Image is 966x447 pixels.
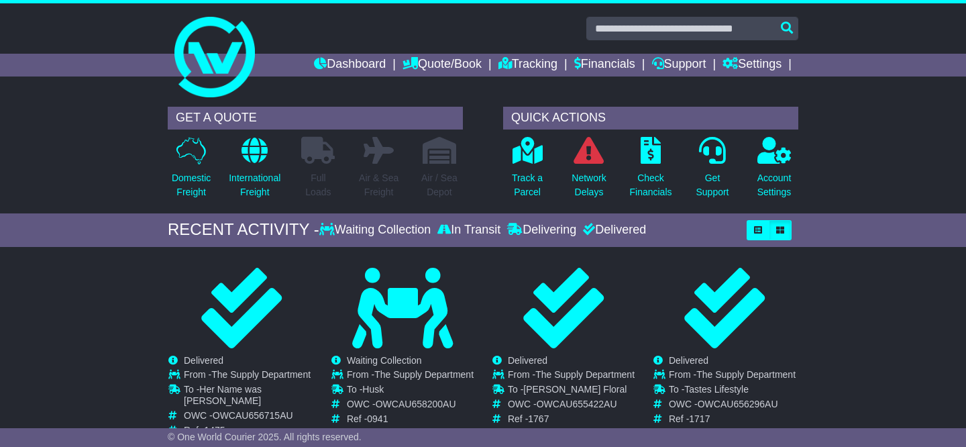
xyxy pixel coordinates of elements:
[684,384,749,395] span: Tastes Lifestyle
[669,355,708,366] span: Delivered
[498,54,557,77] a: Tracking
[508,384,635,399] td: To -
[314,54,386,77] a: Dashboard
[172,171,211,199] p: Domestic Freight
[523,384,627,395] span: [PERSON_NAME] Floral
[537,399,617,409] span: OWCAU655422AU
[508,399,635,413] td: OWC -
[171,136,211,207] a: DomesticFreight
[228,136,281,207] a: InternationalFreight
[511,136,543,207] a: Track aParcel
[168,107,463,130] div: GET A QUOTE
[572,171,606,199] p: Network Delays
[689,413,710,424] span: 1717
[757,171,792,199] p: Account Settings
[347,384,474,399] td: To -
[229,171,280,199] p: International Freight
[184,384,262,406] span: Her Name was [PERSON_NAME]
[512,171,543,199] p: Track a Parcel
[698,399,778,409] span: OWCAU656296AU
[211,369,311,380] span: The Supply Department
[362,384,384,395] span: Husk
[402,54,482,77] a: Quote/Book
[571,136,606,207] a: NetworkDelays
[347,399,474,413] td: OWC -
[204,425,225,436] span: 1475
[168,220,319,240] div: RECENT ACTIVITY -
[528,413,549,424] span: 1767
[696,369,796,380] span: The Supply Department
[421,171,458,199] p: Air / Sea Depot
[434,223,504,238] div: In Transit
[374,369,474,380] span: The Supply Department
[184,410,315,425] td: OWC -
[695,136,729,207] a: GetSupport
[696,171,729,199] p: Get Support
[580,223,646,238] div: Delivered
[629,171,672,199] p: Check Financials
[669,384,796,399] td: To -
[535,369,635,380] span: The Supply Department
[508,355,547,366] span: Delivered
[574,54,635,77] a: Financials
[213,410,293,421] span: OWCAU656715AU
[319,223,434,238] div: Waiting Collection
[669,413,796,425] td: Ref -
[376,399,456,409] span: OWCAU658200AU
[301,171,335,199] p: Full Loads
[184,355,223,366] span: Delivered
[629,136,672,207] a: CheckFinancials
[504,223,580,238] div: Delivering
[359,171,398,199] p: Air & Sea Freight
[669,399,796,413] td: OWC -
[508,413,635,425] td: Ref -
[168,432,362,442] span: © One World Courier 2025. All rights reserved.
[722,54,782,77] a: Settings
[347,413,474,425] td: Ref -
[347,369,474,384] td: From -
[347,355,422,366] span: Waiting Collection
[652,54,706,77] a: Support
[508,369,635,384] td: From -
[757,136,792,207] a: AccountSettings
[184,425,315,436] td: Ref -
[184,384,315,410] td: To -
[184,369,315,384] td: From -
[367,413,388,424] span: 0941
[669,369,796,384] td: From -
[503,107,798,130] div: QUICK ACTIONS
